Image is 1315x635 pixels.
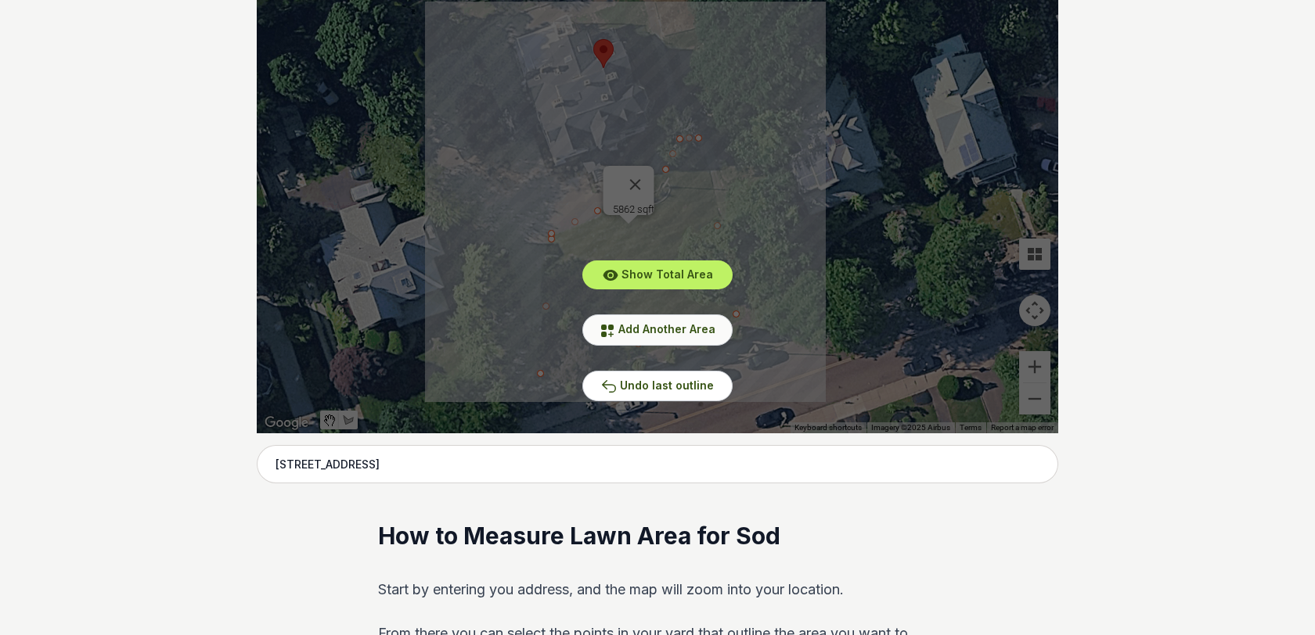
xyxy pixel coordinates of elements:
[621,267,713,281] span: Show Total Area
[378,577,938,602] p: Start by entering you address, and the map will zoom into your location.
[620,378,714,392] span: Undo last outline
[582,260,733,289] button: Show Total Area
[618,322,715,335] span: Add Another Area
[257,445,1058,484] input: Enter your address to get started
[378,521,938,552] h2: How to Measure Lawn Area for Sod
[582,314,733,345] button: Add Another Area
[582,371,733,401] button: Undo last outline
